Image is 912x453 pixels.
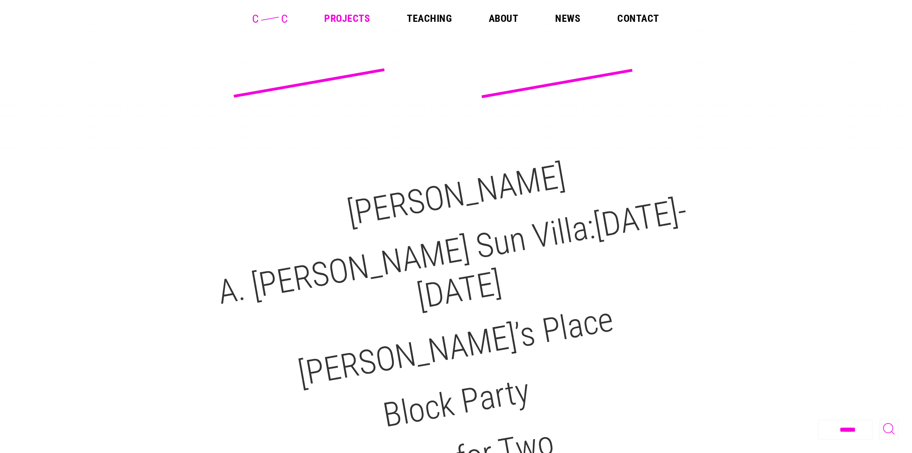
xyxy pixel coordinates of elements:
a: About [489,13,518,24]
a: Contact [617,13,659,24]
button: Toggle Search [879,420,899,440]
a: A. [PERSON_NAME] Sun Villa:[DATE]-[DATE] [215,191,690,317]
a: [PERSON_NAME]’s Place [296,299,617,394]
a: Block Party [380,371,532,435]
a: News [555,13,580,24]
nav: Main Menu [324,13,659,24]
a: Projects [324,13,370,24]
a: Teaching [407,13,452,24]
a: [PERSON_NAME] [344,156,568,233]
